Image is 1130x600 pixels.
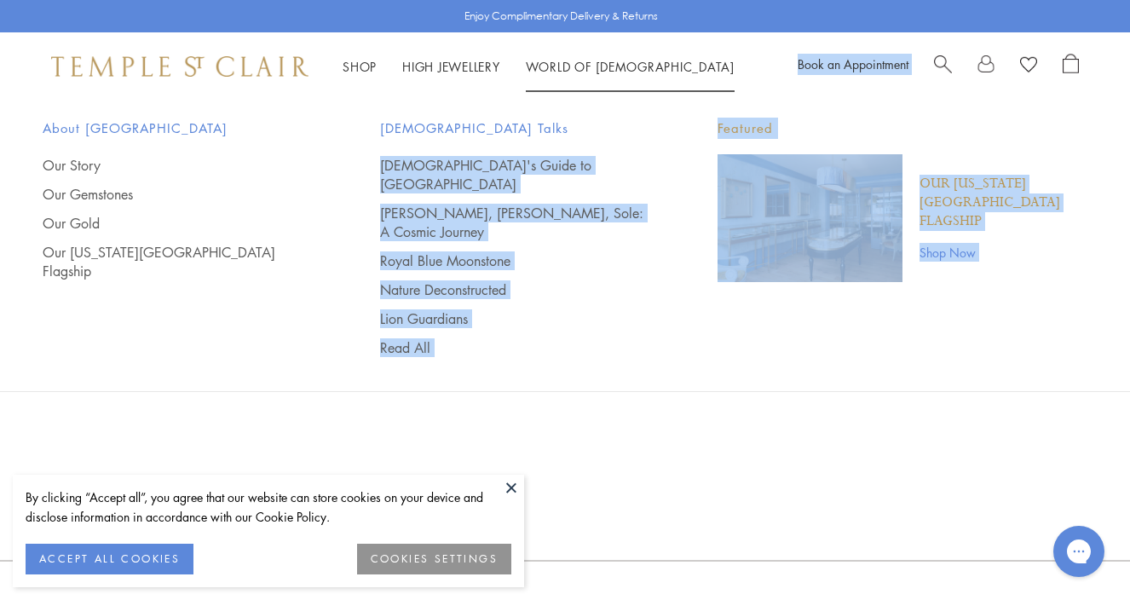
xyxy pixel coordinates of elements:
a: Shop Now [920,243,1087,262]
a: Book an Appointment [798,55,908,72]
p: Featured [718,118,1087,139]
span: [DEMOGRAPHIC_DATA] Talks [380,118,649,139]
button: COOKIES SETTINGS [357,544,511,574]
span: About [GEOGRAPHIC_DATA] [43,118,312,139]
iframe: Gorgias live chat messenger [1045,520,1113,583]
a: High JewelleryHigh Jewellery [402,58,500,75]
img: Temple St. Clair [51,56,308,77]
p: Enjoy Complimentary Delivery & Returns [464,8,658,25]
a: 2020 TSC Impact Report [492,373,639,392]
a: ShopShop [343,58,377,75]
a: Our Story [43,156,312,175]
a: [PERSON_NAME], [PERSON_NAME], Sole: A Cosmic Journey [380,204,649,241]
a: View Wishlist [1020,54,1037,79]
a: Our [US_STATE][GEOGRAPHIC_DATA] Flagship [920,175,1087,231]
a: [DEMOGRAPHIC_DATA]'s Guide to [GEOGRAPHIC_DATA] [380,156,649,193]
a: Open Shopping Bag [1063,54,1079,79]
div: By clicking “Accept all”, you agree that our website can store cookies on your device and disclos... [26,487,511,527]
a: Nature Deconstructed [380,280,649,299]
a: Read All [380,338,649,357]
nav: Main navigation [343,56,735,78]
a: Lion Guardians [380,309,649,328]
a: Our Gold [43,214,312,233]
a: Royal Blue Moonstone [380,251,649,270]
a: Our Gemstones [43,185,312,204]
a: Search [934,54,952,79]
button: ACCEPT ALL COOKIES [26,544,193,574]
a: World of [DEMOGRAPHIC_DATA]World of [DEMOGRAPHIC_DATA] [526,58,735,75]
a: Our [US_STATE][GEOGRAPHIC_DATA] Flagship [43,243,312,280]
